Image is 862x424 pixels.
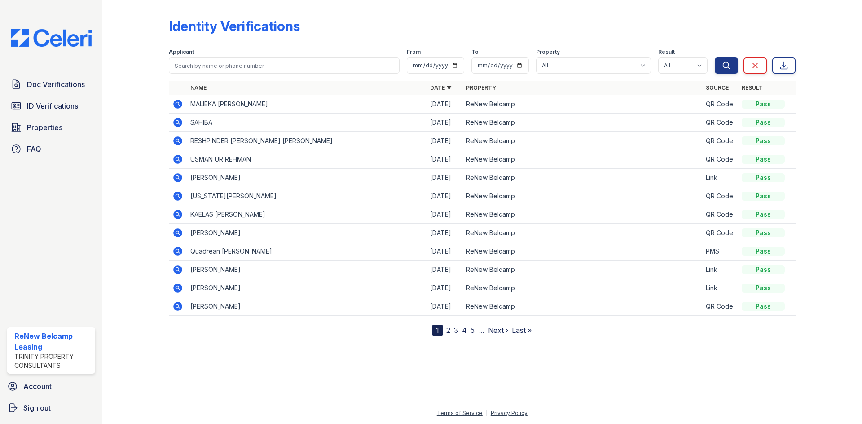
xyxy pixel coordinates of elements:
td: RESHPINDER [PERSON_NAME] [PERSON_NAME] [187,132,427,150]
div: Pass [742,265,785,274]
td: PMS [702,242,738,261]
a: Date ▼ [430,84,452,91]
a: Result [742,84,763,91]
div: ReNew Belcamp Leasing [14,331,92,352]
td: [DATE] [427,114,462,132]
td: QR Code [702,205,738,224]
a: 2 [446,326,450,335]
td: ReNew Belcamp [462,132,702,150]
div: Pass [742,100,785,109]
td: ReNew Belcamp [462,242,702,261]
a: Properties [7,118,95,136]
div: Pass [742,118,785,127]
td: Link [702,279,738,297]
div: | [486,410,488,416]
div: 1 [432,325,443,336]
td: [DATE] [427,95,462,114]
td: ReNew Belcamp [462,224,702,242]
td: QR Code [702,187,738,205]
td: ReNew Belcamp [462,297,702,316]
a: FAQ [7,140,95,158]
td: [DATE] [427,169,462,187]
a: ID Verifications [7,97,95,115]
td: [PERSON_NAME] [187,279,427,297]
label: From [407,48,421,56]
td: [PERSON_NAME] [187,297,427,316]
td: [DATE] [427,297,462,316]
a: Name [190,84,207,91]
a: Next › [488,326,508,335]
span: FAQ [27,144,41,154]
td: [PERSON_NAME] [187,261,427,279]
td: ReNew Belcamp [462,95,702,114]
a: 3 [454,326,458,335]
span: ID Verifications [27,101,78,111]
a: Privacy Policy [491,410,528,416]
a: Terms of Service [437,410,483,416]
input: Search by name or phone number [169,57,400,74]
td: [DATE] [427,187,462,205]
td: ReNew Belcamp [462,150,702,169]
span: Account [23,381,52,392]
div: Trinity Property Consultants [14,352,92,370]
a: Last » [512,326,532,335]
td: [DATE] [427,224,462,242]
td: ReNew Belcamp [462,169,702,187]
td: [DATE] [427,132,462,150]
td: ReNew Belcamp [462,261,702,279]
div: Pass [742,210,785,219]
span: Doc Verifications [27,79,85,90]
td: USMAN UR REHMAN [187,150,427,169]
td: [PERSON_NAME] [187,224,427,242]
td: SAHIBA [187,114,427,132]
span: Sign out [23,402,51,413]
td: QR Code [702,114,738,132]
label: Applicant [169,48,194,56]
td: [DATE] [427,261,462,279]
a: 5 [471,326,475,335]
div: Pass [742,228,785,237]
a: 4 [462,326,467,335]
td: ReNew Belcamp [462,205,702,224]
td: [PERSON_NAME] [187,169,427,187]
a: Doc Verifications [7,75,95,93]
td: Link [702,261,738,279]
td: KAELAS [PERSON_NAME] [187,205,427,224]
span: Properties [27,122,62,133]
td: QR Code [702,132,738,150]
td: [US_STATE][PERSON_NAME] [187,187,427,205]
div: Pass [742,155,785,164]
span: … [478,325,484,336]
div: Pass [742,284,785,293]
td: ReNew Belcamp [462,187,702,205]
div: Pass [742,302,785,311]
label: Property [536,48,560,56]
div: Pass [742,173,785,182]
label: To [471,48,479,56]
td: [DATE] [427,279,462,297]
label: Result [658,48,675,56]
td: QR Code [702,150,738,169]
td: QR Code [702,224,738,242]
a: Source [706,84,729,91]
td: [DATE] [427,205,462,224]
img: CE_Logo_Blue-a8612792a0a2168367f1c8372b55b34899dd931a85d93a1a3d3e32e68fde9ad4.png [4,29,99,47]
td: QR Code [702,297,738,316]
td: MALIEKA [PERSON_NAME] [187,95,427,114]
a: Sign out [4,399,99,417]
td: ReNew Belcamp [462,114,702,132]
td: QR Code [702,95,738,114]
td: Link [702,169,738,187]
td: Quadrean [PERSON_NAME] [187,242,427,261]
td: ReNew Belcamp [462,279,702,297]
a: Account [4,377,99,395]
div: Identity Verifications [169,18,300,34]
div: Pass [742,192,785,201]
td: [DATE] [427,242,462,261]
td: [DATE] [427,150,462,169]
div: Pass [742,247,785,256]
div: Pass [742,136,785,145]
a: Property [466,84,496,91]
